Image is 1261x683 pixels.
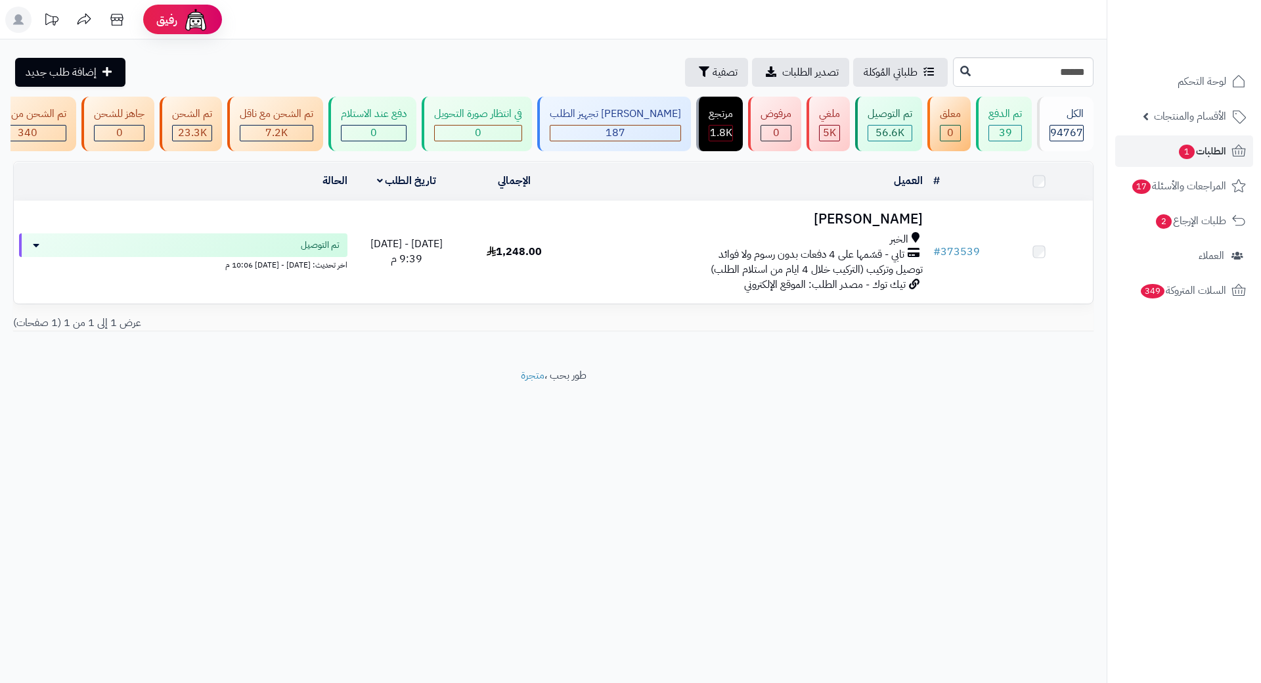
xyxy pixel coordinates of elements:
div: 0 [940,126,960,141]
div: اخر تحديث: [DATE] - [DATE] 10:06 م [19,257,347,271]
span: إضافة طلب جديد [26,64,97,80]
div: في انتظار صورة التحويل [434,106,522,122]
span: 349 [1141,284,1164,298]
div: مرفوض [761,106,791,122]
div: 56564 [868,126,912,141]
button: تصفية [685,58,748,87]
div: 0 [435,126,521,141]
span: العملاء [1199,247,1224,265]
div: 0 [95,126,144,141]
div: [PERSON_NAME] تجهيز الطلب [550,106,681,122]
span: 0 [116,125,123,141]
span: 23.3K [178,125,207,141]
div: 23268 [173,126,211,141]
span: طلباتي المُوكلة [864,64,918,80]
div: 0 [342,126,406,141]
span: تصدير الطلبات [782,64,839,80]
div: عرض 1 إلى 1 من 1 (1 صفحات) [3,316,554,331]
div: جاهز للشحن [94,106,144,122]
a: تم الدفع 39 [973,97,1034,151]
span: تم التوصيل [301,239,340,252]
a: معلق 0 [925,97,973,151]
a: الطلبات1 [1115,135,1253,167]
div: تم التوصيل [868,106,912,122]
div: دفع عند الاستلام [341,106,407,122]
a: جاهز للشحن 0 [79,97,157,151]
a: ملغي 5K [804,97,852,151]
span: 2 [1156,214,1172,229]
a: تم التوصيل 56.6K [852,97,925,151]
div: ملغي [819,106,840,122]
span: 1.8K [710,125,732,141]
a: الكل94767 [1034,97,1096,151]
span: 0 [947,125,954,141]
a: متجرة [521,367,544,383]
span: 187 [606,125,625,141]
span: تيك توك - مصدر الطلب: الموقع الإلكتروني [744,277,906,293]
span: الطلبات [1178,142,1226,160]
div: 4969 [820,126,839,141]
a: [PERSON_NAME] تجهيز الطلب 187 [535,97,694,151]
span: 5K [823,125,836,141]
span: الأقسام والمنتجات [1154,107,1226,126]
span: 1 [1179,145,1195,159]
span: رفيق [156,12,177,28]
a: الإجمالي [498,173,531,189]
div: تم الشحن [172,106,212,122]
a: تاريخ الطلب [377,173,437,189]
a: لوحة التحكم [1115,66,1253,97]
span: الخبر [890,232,908,247]
span: طلبات الإرجاع [1155,212,1226,230]
a: تصدير الطلبات [752,58,849,87]
span: 17 [1132,179,1151,194]
a: # [933,173,940,189]
span: 0 [370,125,377,141]
div: تم الدفع [988,106,1022,122]
div: الكل [1050,106,1084,122]
img: ai-face.png [183,7,209,33]
a: في انتظار صورة التحويل 0 [419,97,535,151]
a: طلباتي المُوكلة [853,58,948,87]
a: إضافة طلب جديد [15,58,125,87]
div: 7223 [240,126,313,141]
a: العملاء [1115,240,1253,271]
a: مرفوض 0 [745,97,804,151]
span: # [933,244,940,260]
a: العميل [894,173,923,189]
div: 0 [761,126,791,141]
span: 56.6K [875,125,904,141]
div: مرتجع [709,106,733,122]
a: المراجعات والأسئلة17 [1115,170,1253,202]
div: 39 [989,126,1021,141]
span: المراجعات والأسئلة [1131,177,1226,195]
a: تحديثات المنصة [35,7,68,36]
div: 187 [550,126,680,141]
a: السلات المتروكة349 [1115,275,1253,306]
div: معلق [940,106,961,122]
h3: [PERSON_NAME] [574,212,923,227]
div: 1808 [709,126,732,141]
a: #373539 [933,244,980,260]
span: [DATE] - [DATE] 9:39 م [370,236,443,267]
span: 0 [475,125,481,141]
a: دفع عند الاستلام 0 [326,97,419,151]
span: 340 [18,125,37,141]
a: طلبات الإرجاع2 [1115,205,1253,237]
span: توصيل وتركيب (التركيب خلال 4 ايام من استلام الطلب) [711,262,923,277]
img: logo-2.png [1172,37,1249,64]
span: السلات المتروكة [1139,281,1226,300]
a: الحالة [322,173,347,189]
span: 39 [999,125,1012,141]
a: تم الشحن 23.3K [157,97,225,151]
a: مرتجع 1.8K [694,97,745,151]
div: تم الشحن مع ناقل [240,106,313,122]
span: 1,248.00 [487,244,542,260]
span: تصفية [713,64,738,80]
span: لوحة التحكم [1178,72,1226,91]
span: 7.2K [265,125,288,141]
span: 0 [773,125,780,141]
span: تابي - قسّمها على 4 دفعات بدون رسوم ولا فوائد [719,247,904,262]
a: تم الشحن مع ناقل 7.2K [225,97,326,151]
span: 94767 [1050,125,1083,141]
